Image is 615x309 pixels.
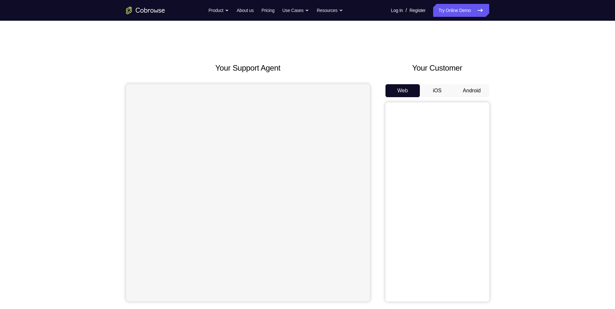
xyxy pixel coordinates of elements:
button: iOS [420,84,455,97]
h2: Your Customer [385,62,489,74]
a: Register [409,4,425,17]
a: Try Online Demo [433,4,489,17]
button: Android [455,84,489,97]
button: Product [208,4,229,17]
a: About us [237,4,254,17]
a: Go to the home page [126,6,165,14]
span: / [406,6,407,14]
a: Log In [391,4,403,17]
button: Resources [317,4,343,17]
a: Pricing [261,4,274,17]
h2: Your Support Agent [126,62,370,74]
button: Web [385,84,420,97]
iframe: Agent [126,84,370,301]
button: Use Cases [282,4,309,17]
